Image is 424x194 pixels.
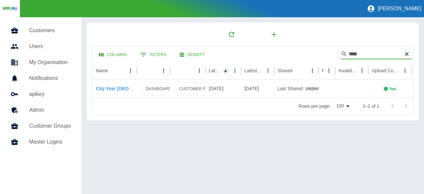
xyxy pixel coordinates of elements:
[400,66,410,75] button: Upload Complete column menu
[206,80,241,97] div: 18 Sep 2025
[3,6,17,11] img: Logo
[173,83,225,96] a: CUSTOMER PROFILE
[159,66,168,75] button: column menu
[322,68,324,73] div: Ref
[221,66,230,75] button: Sort
[29,138,71,146] h5: Master Logins
[29,58,71,66] h5: My Organisation
[140,83,177,96] a: DASHBOARD
[29,27,71,34] h5: Customers
[29,74,71,82] h5: Notifications
[305,84,337,94] button: Unshared
[195,66,204,75] button: column menu
[96,86,166,91] a: City Year [GEOGRAPHIC_DATA]
[5,23,76,38] a: Customers
[5,54,76,70] a: My Organisation
[29,106,71,114] h5: Admin
[5,102,76,118] a: Admin
[308,66,317,75] button: Shared column menu
[357,66,367,75] button: Invalid Creds column menu
[174,49,210,61] button: Density
[341,49,412,61] div: Search
[263,66,273,75] button: Latest Usage column menu
[5,134,76,150] a: Master Logins
[5,70,76,86] a: Notifications
[94,49,132,61] button: Select columns
[244,68,263,73] div: Latest Usage
[209,68,220,73] div: Latest Upload Date
[364,2,424,15] button: [PERSON_NAME]
[378,6,421,12] p: [PERSON_NAME]
[5,118,76,134] a: Customer Groups
[298,103,331,109] p: Rows per page:
[29,90,71,98] h5: apikey
[29,42,71,50] h5: Users
[324,66,334,75] button: Ref column menu
[372,68,400,73] div: Upload Complete
[339,68,357,73] div: Invalid Creds
[126,66,135,75] button: Name column menu
[96,68,108,73] div: Name
[230,66,239,75] button: Latest Upload Date column menu
[278,68,292,73] div: Shared
[390,87,396,91] p: Yes
[5,86,76,102] a: apikey
[135,48,171,61] button: Show filters
[29,122,71,130] h5: Customer Groups
[241,80,274,97] div: 15 Sep 2025
[334,101,352,111] div: 100
[278,80,315,97] div: Last Shared:
[362,103,379,109] p: 1–1 of 1
[5,38,76,54] a: Users
[402,49,412,59] button: Clear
